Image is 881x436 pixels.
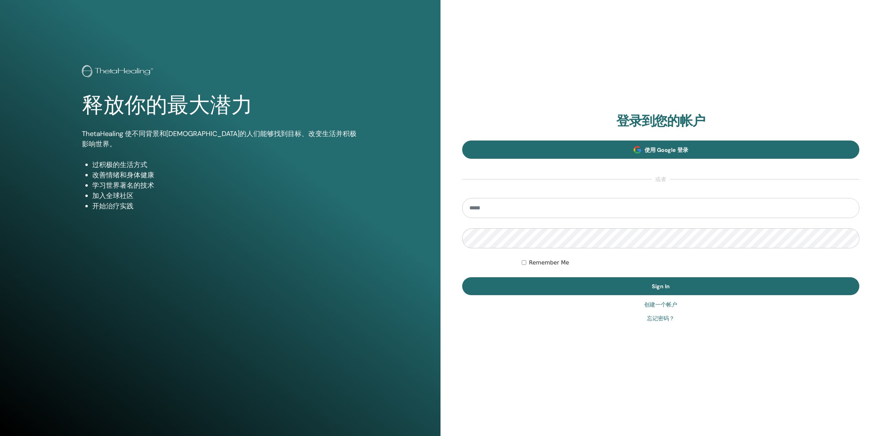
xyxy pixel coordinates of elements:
a: 创建一个帐户 [644,301,677,309]
a: 使用 Google 登录 [462,141,859,159]
button: Sign In [462,277,859,295]
li: 加入全球社区 [92,190,358,201]
li: 改善情绪和身体健康 [92,170,358,180]
li: 学习世界著名的技术 [92,180,358,190]
span: Sign In [652,283,670,290]
li: 开始治疗实践 [92,201,358,211]
li: 过积极的生活方式 [92,159,358,170]
h2: 登录到您的帐户 [462,113,859,129]
p: ThetaHealing 使不同背景和[DEMOGRAPHIC_DATA]的人们能够找到目标、改变生活并积极影响世界。 [82,128,358,149]
a: 忘记密码？ [647,314,675,323]
span: 或者 [652,175,670,184]
div: Keep me authenticated indefinitely or until I manually logout [522,259,859,267]
label: Remember Me [529,259,569,267]
span: 使用 Google 登录 [645,146,688,154]
h1: 释放你的最大潜力 [82,93,358,118]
